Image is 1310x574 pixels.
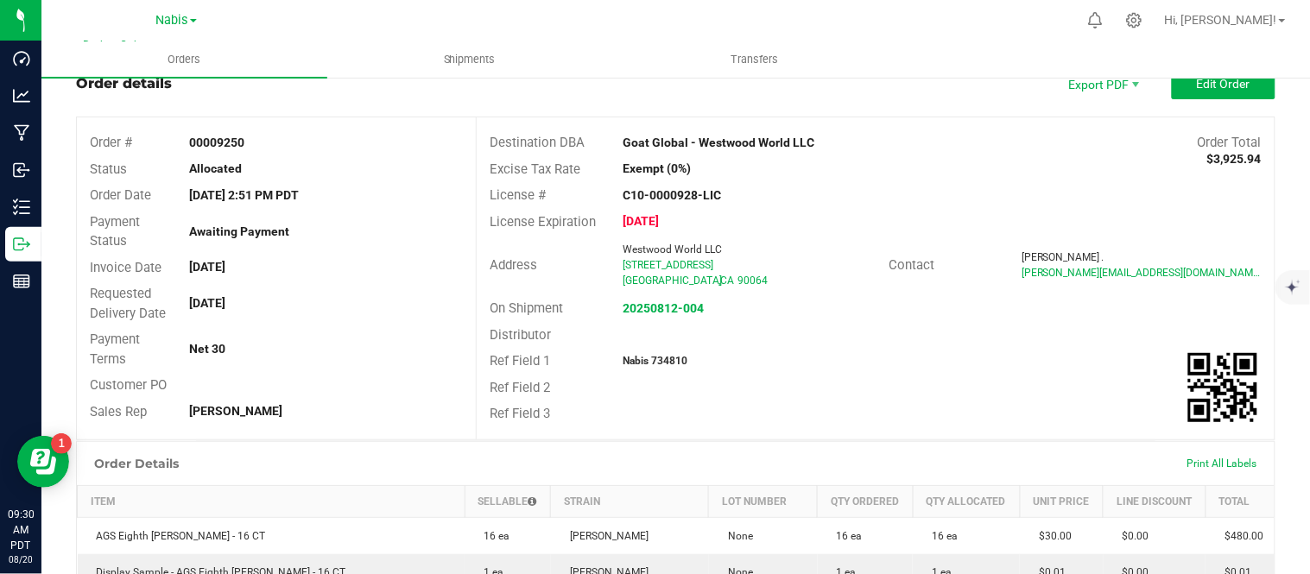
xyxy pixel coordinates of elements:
[90,404,147,419] span: Sales Rep
[490,214,596,230] span: License Expiration
[490,187,546,203] span: License #
[90,260,161,275] span: Invoice Date
[718,274,720,287] span: ,
[90,187,151,203] span: Order Date
[623,214,659,228] strong: [DATE]
[90,286,166,321] span: Requested Delivery Date
[51,433,72,454] iframe: Resource center unread badge
[623,274,722,287] span: [GEOGRAPHIC_DATA]
[190,161,243,175] strong: Allocated
[1216,530,1263,542] span: $480.00
[13,87,30,104] inline-svg: Analytics
[327,41,613,78] a: Shipments
[190,260,226,274] strong: [DATE]
[1104,485,1206,517] th: Line Discount
[561,530,649,542] span: [PERSON_NAME]
[41,41,327,78] a: Orders
[737,274,768,287] span: 90064
[1206,485,1275,517] th: Total
[1188,353,1257,422] img: Scan me!
[623,243,722,255] span: Westwood World LLC
[709,485,818,517] th: Lot Number
[490,380,550,395] span: Ref Field 2
[190,342,226,356] strong: Net 30
[623,136,814,149] strong: Goat Global - Westwood World LLC
[1022,251,1100,263] span: [PERSON_NAME]
[828,530,863,542] span: 16 ea
[13,161,30,179] inline-svg: Inbound
[156,13,188,28] span: Nabis
[17,436,69,488] iframe: Resource center
[90,214,140,249] span: Payment Status
[475,530,509,542] span: 16 ea
[190,296,226,310] strong: [DATE]
[13,50,30,67] inline-svg: Dashboard
[1102,251,1104,263] span: .
[144,52,224,67] span: Orders
[818,485,914,517] th: Qty Ordered
[490,300,563,316] span: On Shipment
[490,161,580,177] span: Excise Tax Rate
[623,188,721,202] strong: C10-0000928-LIC
[551,485,709,517] th: Strain
[623,259,713,271] span: [STREET_ADDRESS]
[490,327,551,343] span: Distributor
[720,274,734,287] span: CA
[190,404,283,418] strong: [PERSON_NAME]
[923,530,958,542] span: 16 ea
[623,161,691,175] strong: Exempt (0%)
[465,485,551,517] th: Sellable
[8,507,34,553] p: 09:30 AM PDT
[13,236,30,253] inline-svg: Outbound
[889,257,934,273] span: Contact
[1188,353,1257,422] qrcode: 00009250
[913,485,1020,517] th: Qty Allocated
[1123,12,1145,28] div: Manage settings
[1187,457,1257,470] span: Print All Labels
[1198,135,1262,150] span: Order Total
[490,406,550,421] span: Ref Field 3
[612,41,898,78] a: Transfers
[1207,152,1262,166] strong: $3,925.94
[623,301,704,315] a: 20250812-004
[190,188,300,202] strong: [DATE] 2:51 PM PDT
[76,73,172,94] div: Order details
[90,135,132,150] span: Order #
[421,52,519,67] span: Shipments
[90,377,167,393] span: Customer PO
[708,52,802,67] span: Transfers
[1051,68,1155,99] li: Export PDF
[623,355,687,367] strong: Nabis 734810
[490,135,585,150] span: Destination DBA
[13,124,30,142] inline-svg: Manufacturing
[719,530,753,542] span: None
[190,224,290,238] strong: Awaiting Payment
[1165,13,1277,27] span: Hi, [PERSON_NAME]!
[8,553,34,566] p: 08/20
[1172,68,1275,99] button: Edit Order
[1197,77,1250,91] span: Edit Order
[490,257,537,273] span: Address
[1022,267,1263,279] span: [PERSON_NAME][EMAIL_ADDRESS][DOMAIN_NAME]
[190,136,245,149] strong: 00009250
[1020,485,1104,517] th: Unit Price
[1030,530,1072,542] span: $30.00
[88,530,266,542] span: AGS Eighth [PERSON_NAME] - 16 CT
[13,199,30,216] inline-svg: Inventory
[1114,530,1149,542] span: $0.00
[490,353,550,369] span: Ref Field 1
[78,485,465,517] th: Item
[90,161,127,177] span: Status
[90,331,140,367] span: Payment Terms
[94,457,179,470] h1: Order Details
[13,273,30,290] inline-svg: Reports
